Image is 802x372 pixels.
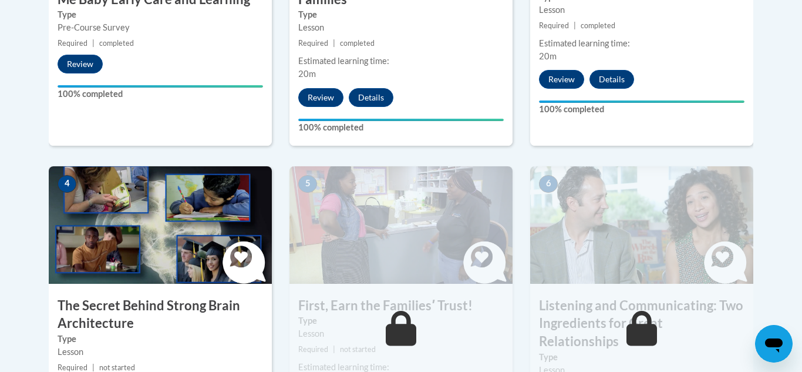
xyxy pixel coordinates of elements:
[58,88,263,100] label: 100% completed
[298,121,504,134] label: 100% completed
[58,39,87,48] span: Required
[58,55,103,73] button: Review
[349,88,393,107] button: Details
[92,39,95,48] span: |
[58,175,76,193] span: 4
[298,21,504,34] div: Lesson
[539,175,558,193] span: 6
[530,297,753,351] h3: Listening and Communicating: Two Ingredients for Great Relationships
[539,37,744,50] div: Estimated learning time:
[99,363,135,372] span: not started
[298,8,504,21] label: Type
[530,166,753,284] img: Course Image
[289,297,513,315] h3: First, Earn the Familiesʹ Trust!
[298,345,328,354] span: Required
[298,314,504,327] label: Type
[58,333,263,346] label: Type
[340,345,376,354] span: not started
[333,345,335,354] span: |
[58,346,263,358] div: Lesson
[581,21,615,30] span: completed
[539,21,569,30] span: Required
[539,51,557,61] span: 20m
[49,297,272,333] h3: The Secret Behind Strong Brain Architecture
[298,69,316,79] span: 20m
[58,8,263,21] label: Type
[49,166,272,284] img: Course Image
[340,39,375,48] span: completed
[92,363,95,372] span: |
[298,175,317,193] span: 5
[539,103,744,116] label: 100% completed
[539,351,744,364] label: Type
[539,100,744,103] div: Your progress
[298,55,504,68] div: Estimated learning time:
[589,70,634,89] button: Details
[539,4,744,16] div: Lesson
[539,70,584,89] button: Review
[58,21,263,34] div: Pre-Course Survey
[333,39,335,48] span: |
[58,363,87,372] span: Required
[99,39,134,48] span: completed
[574,21,576,30] span: |
[289,166,513,284] img: Course Image
[298,39,328,48] span: Required
[755,325,793,363] iframe: Button to launch messaging window
[298,88,343,107] button: Review
[58,85,263,88] div: Your progress
[298,327,504,340] div: Lesson
[298,119,504,121] div: Your progress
